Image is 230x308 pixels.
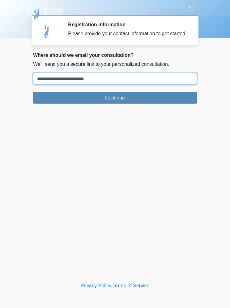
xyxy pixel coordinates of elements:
p: We'll send you a secure link to your personalized consultation. [33,61,197,68]
a: Terms of Service [113,283,149,288]
div: Please provide your contact information to get started. [68,30,188,37]
h2: Where should we email your consultation? [33,52,197,58]
a: | [111,283,113,288]
img: Agent Avatar [38,22,56,40]
img: Hydrate IV Bar - Flagstaff Logo [27,5,64,20]
button: Continue [33,92,197,104]
a: Privacy Policy [81,283,112,288]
